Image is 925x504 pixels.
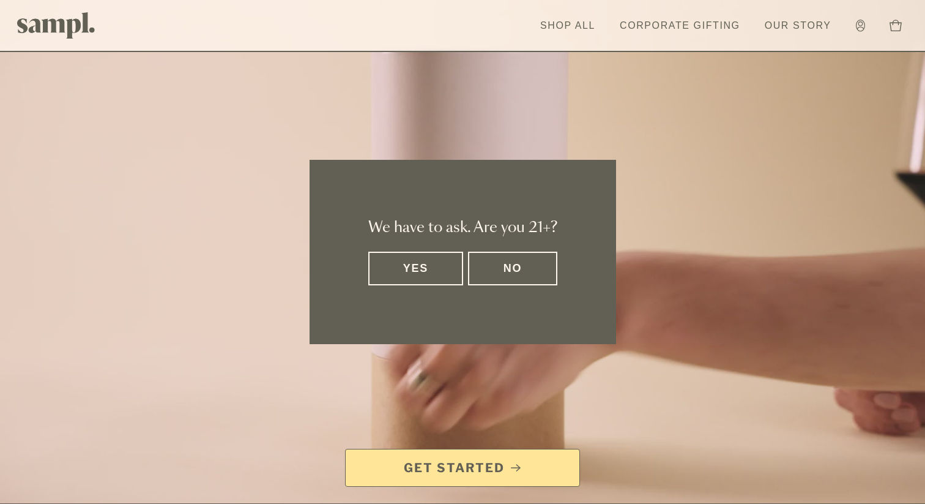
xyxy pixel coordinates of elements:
[534,12,601,39] a: Shop All
[345,449,580,487] a: Get Started
[404,459,505,476] span: Get Started
[614,12,746,39] a: Corporate Gifting
[759,12,838,39] a: Our Story
[17,12,95,39] img: Sampl logo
